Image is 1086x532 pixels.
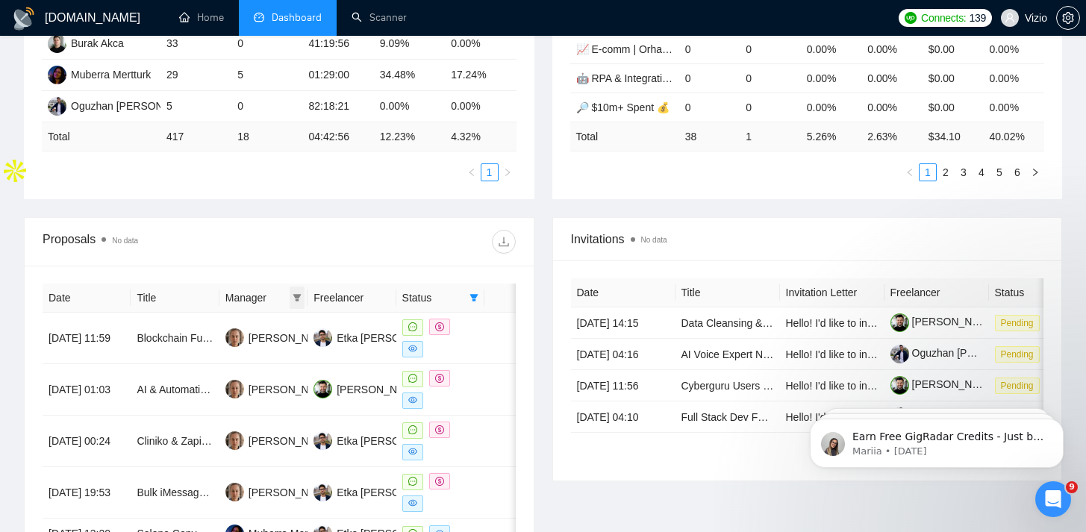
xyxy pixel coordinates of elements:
img: logo [12,7,36,31]
th: Invitation Letter [780,278,884,307]
a: ESEtka [PERSON_NAME] [313,486,446,498]
a: SK[PERSON_NAME] [225,434,334,446]
td: Cyberguru Users / Cyber Awareness Leaders in Italy – Paid Survey [675,370,780,401]
div: Muberra Mertturk [71,66,151,83]
td: 0.00% [983,93,1044,122]
span: No data [641,236,667,244]
td: AI & Automation Specialist for Amazon FBA Intelligent Ecosystem [131,364,219,416]
span: No data [112,237,138,245]
span: Invitations [571,230,1044,248]
img: BA [48,34,66,53]
td: 38 [679,122,740,151]
td: 0.00% [374,91,445,122]
a: SK[PERSON_NAME] [225,383,334,395]
img: ES [313,328,332,347]
a: Cliniko & Zapier Integration Specialist [137,435,310,447]
a: MMMuberra Mertturk [48,68,151,80]
td: 01:29:00 [303,60,374,91]
a: [PERSON_NAME] [890,378,998,390]
span: message [408,322,417,331]
td: $0.00 [923,93,984,122]
td: Cliniko & Zapier Integration Specialist [131,416,219,467]
a: Bulk iMessage / iOS Device Detection Automation [137,486,368,498]
td: 40.02 % [983,122,1044,151]
span: filter [293,293,302,302]
td: 0.00% [801,93,862,122]
span: Dashboard [272,11,322,24]
span: message [408,374,417,383]
a: Data Cleansing & Governance Specialist - Odoo Integration & Ultra-Secure Validation [681,317,1077,329]
span: filter [469,293,478,302]
td: 2.63 % [861,122,923,151]
td: 12.23 % [374,122,445,151]
td: AI Voice Expert Needed for Voice AI Agent Management [675,339,780,370]
a: Full Stack Dev For Existing Website [681,411,847,423]
a: Pending [995,348,1046,360]
td: [DATE] 04:10 [571,401,675,433]
div: Oguzhan [PERSON_NAME] [71,98,202,114]
td: 4.32 % [445,122,516,151]
td: $ 34.10 [923,122,984,151]
span: dollar [435,322,444,331]
div: [PERSON_NAME] [249,381,334,398]
div: [PERSON_NAME] [249,330,334,346]
div: Burak Akca [71,35,124,51]
td: Full Stack Dev For Existing Website [675,401,780,433]
td: 17.24% [445,60,516,91]
td: 0.00% [445,91,516,122]
td: 0 [679,34,740,63]
td: 0 [231,91,302,122]
td: 82:18:21 [303,91,374,122]
a: AI Voice Expert Needed for Voice AI Agent Management [681,348,942,360]
div: Proposals [43,230,279,254]
span: Pending [995,378,1040,394]
th: Freelancer [308,284,396,313]
td: 18 [231,122,302,151]
span: Pending [995,315,1040,331]
td: 0.00% [445,28,516,60]
img: c15QXSkTbf_nDUAgF2qRKoc9GqDTrm_ONu9nmeYNN62MsHvhNmVjYFMQx5sUhfyAvI [890,345,909,363]
span: eye [408,344,417,353]
th: Manager [219,284,308,313]
td: Total [42,122,160,151]
img: OG [313,380,332,398]
span: dollar [435,425,444,434]
iframe: Intercom live chat [1035,481,1071,517]
img: SK [225,431,244,450]
span: message [408,425,417,434]
span: message [408,477,417,486]
td: [DATE] 19:53 [43,467,131,519]
td: 04:42:56 [303,122,374,151]
td: 29 [160,60,231,91]
td: 0 [740,93,801,122]
td: [DATE] 14:15 [571,307,675,339]
th: Date [571,278,675,307]
span: eye [408,447,417,456]
td: 0.00% [861,93,923,122]
a: ESEtka [PERSON_NAME] [313,331,446,343]
td: [DATE] 04:16 [571,339,675,370]
a: SK[PERSON_NAME] [225,486,334,498]
span: filter [290,287,305,309]
span: filter [466,287,481,309]
div: Etka [PERSON_NAME] [337,433,446,449]
td: [DATE] 11:59 [43,313,131,364]
a: Oguzhan [PERSON_NAME] [890,347,1043,359]
span: Manager [225,290,287,306]
th: Date [43,284,131,313]
div: Etka [PERSON_NAME] [337,484,446,501]
img: upwork-logo.png [905,12,917,24]
td: 0.00% [983,63,1044,93]
th: Freelancer [884,278,989,307]
td: Data Cleansing & Governance Specialist - Odoo Integration & Ultra-Secure Validation [675,307,780,339]
td: [DATE] 00:24 [43,416,131,467]
span: user [1005,13,1015,23]
iframe: Intercom notifications message [787,387,1086,492]
span: Pending [995,346,1040,363]
span: dollar [435,477,444,486]
span: dashboard [254,12,264,22]
span: eye [408,395,417,404]
a: SK[PERSON_NAME] [225,331,334,343]
img: ES [313,483,332,501]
